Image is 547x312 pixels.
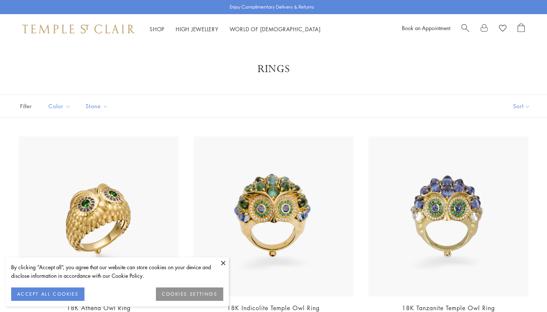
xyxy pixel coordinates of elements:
[45,102,76,111] span: Color
[80,98,114,115] button: Stone
[227,304,320,312] a: 18K Indicolite Temple Owl Ring
[150,25,164,33] a: ShopShop
[510,277,540,305] iframe: Gorgias live chat messenger
[461,23,469,35] a: Search
[230,25,321,33] a: World of [DEMOGRAPHIC_DATA]World of [DEMOGRAPHIC_DATA]
[82,102,114,111] span: Stone
[496,95,547,118] button: Show sort by
[518,23,525,35] a: Open Shopping Bag
[156,287,223,301] button: COOKIES SETTINGS
[193,136,354,296] img: 18K Indicolite Temple Owl Ring
[402,24,450,32] a: Book an Appointment
[43,98,76,115] button: Color
[22,25,135,33] img: Temple St. Clair
[30,62,517,76] h1: Rings
[67,304,131,312] a: 18K Athena Owl Ring
[230,3,314,11] p: Enjoy Complimentary Delivery & Returns
[11,263,223,280] div: By clicking “Accept all”, you agree that our website can store cookies on your device and disclos...
[368,136,528,296] img: 18K Tanzanite Temple Owl Ring
[176,25,218,33] a: High JewelleryHigh Jewellery
[499,23,506,35] a: View Wishlist
[19,136,179,296] img: R36865-OWLTGBS
[11,287,84,301] button: ACCEPT ALL COOKIES
[402,304,495,312] a: 18K Tanzanite Temple Owl Ring
[150,25,321,34] nav: Main navigation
